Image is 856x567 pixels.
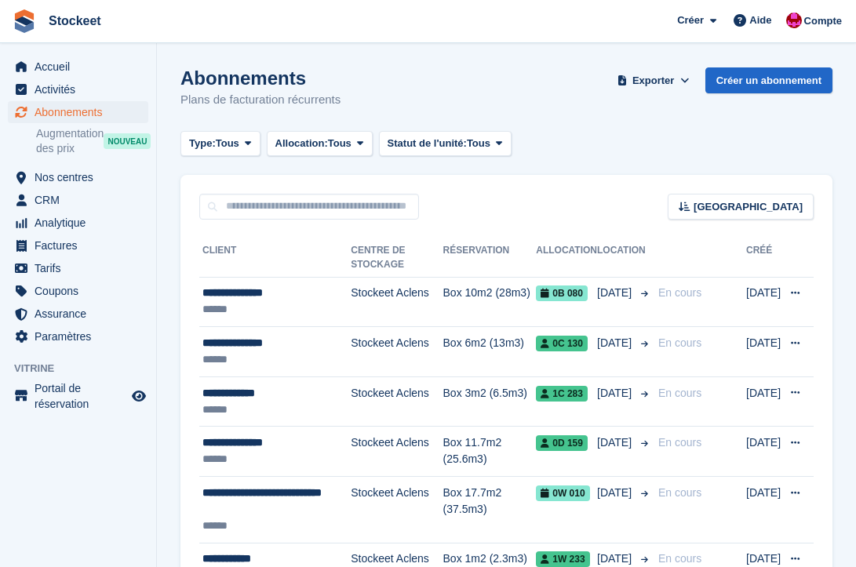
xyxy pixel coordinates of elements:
p: Plans de facturation récurrents [180,91,341,109]
span: Activités [35,78,129,100]
span: Accueil [35,56,129,78]
span: Allocation: [275,136,328,151]
span: [DATE] [597,385,635,402]
span: Tous [216,136,239,151]
button: Type: Tous [180,131,260,157]
span: [DATE] [597,335,635,351]
span: 0W 010 [536,485,589,501]
img: stora-icon-8386f47178a22dfd0bd8f6a31ec36ba5ce8667c1dd55bd0f319d3a0aa187defe.svg [13,9,36,33]
a: menu [8,280,148,302]
span: CRM [35,189,129,211]
span: Assurance [35,303,129,325]
td: Stockeet Aclens [351,327,443,377]
td: [DATE] [746,277,781,327]
th: Centre de stockage [351,238,443,278]
a: menu [8,78,148,100]
span: Statut de l'unité: [388,136,467,151]
a: menu [8,303,148,325]
a: menu [8,189,148,211]
td: [DATE] [746,327,781,377]
span: En cours [658,436,701,449]
span: 1C 283 [536,386,588,402]
a: menu [8,325,148,347]
span: 0D 159 [536,435,588,451]
th: Réservation [443,238,537,278]
span: Vitrine [14,361,156,376]
a: Augmentation des prix NOUVEAU [36,125,148,157]
td: [DATE] [746,477,781,543]
span: Exporter [632,73,674,89]
th: Créé [746,238,781,278]
span: [DATE] [597,485,635,501]
span: Coupons [35,280,129,302]
td: Stockeet Aclens [351,477,443,543]
span: Compte [804,13,842,29]
span: 0B 080 [536,285,588,301]
span: Factures [35,234,129,256]
td: Box 17.7m2 (37.5m3) [443,477,537,543]
button: Statut de l'unité: Tous [379,131,512,157]
th: Allocation [536,238,597,278]
td: Box 3m2 (6.5m3) [443,376,537,427]
span: Nos centres [35,166,129,188]
a: menu [8,56,148,78]
div: NOUVEAU [104,133,151,149]
td: [DATE] [746,376,781,427]
td: Stockeet Aclens [351,427,443,477]
td: Stockeet Aclens [351,277,443,327]
a: Créer un abonnement [705,67,832,93]
td: Box 6m2 (13m3) [443,327,537,377]
span: Aide [749,13,771,28]
button: Allocation: Tous [267,131,373,157]
span: Portail de réservation [35,380,129,412]
th: Client [199,238,351,278]
th: Location [597,238,652,278]
span: Augmentation des prix [36,126,104,156]
span: Analytique [35,212,129,234]
a: menu [8,234,148,256]
span: Paramètres [35,325,129,347]
span: [DATE] [597,285,635,301]
span: Abonnements [35,101,129,123]
span: [DATE] [597,434,635,451]
a: menu [8,212,148,234]
span: En cours [658,336,701,349]
span: [DATE] [597,551,635,567]
span: En cours [658,486,701,499]
span: 0C 130 [536,336,588,351]
span: En cours [658,552,701,565]
a: Stockeet [42,8,107,34]
span: En cours [658,286,701,299]
span: En cours [658,387,701,399]
a: Boutique d'aperçu [129,387,148,405]
span: Créer [677,13,704,28]
span: [GEOGRAPHIC_DATA] [694,199,803,215]
img: Valentin BURDET [786,13,802,28]
td: Stockeet Aclens [351,376,443,427]
span: 1W 233 [536,551,589,567]
td: [DATE] [746,427,781,477]
a: menu [8,166,148,188]
button: Exporter [614,67,693,93]
td: Box 11.7m2 (25.6m3) [443,427,537,477]
span: Tous [328,136,352,151]
a: menu [8,101,148,123]
h1: Abonnements [180,67,341,89]
a: menu [8,380,148,412]
span: Tous [467,136,490,151]
a: menu [8,257,148,279]
span: Type: [189,136,216,151]
span: Tarifs [35,257,129,279]
td: Box 10m2 (28m3) [443,277,537,327]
